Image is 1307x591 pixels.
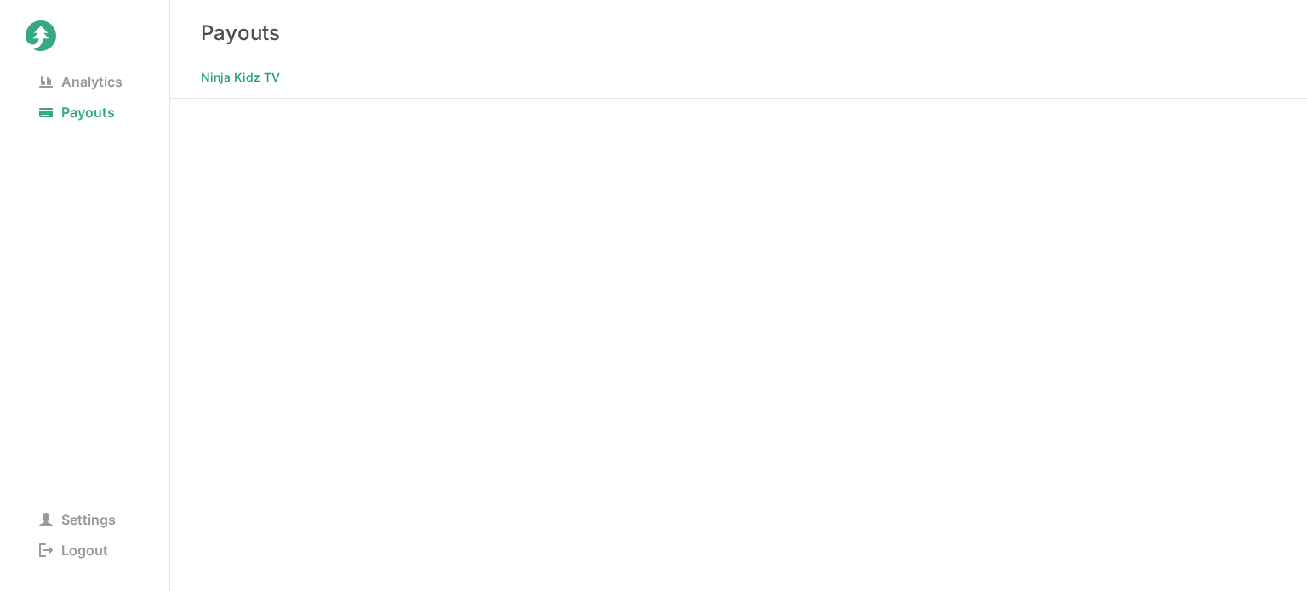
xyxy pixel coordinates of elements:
span: Settings [26,508,129,531]
span: Analytics [26,70,136,94]
h3: Payouts [201,20,280,45]
span: Payouts [26,100,128,124]
span: Ninja Kidz TV [201,65,280,89]
span: Logout [26,538,122,562]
